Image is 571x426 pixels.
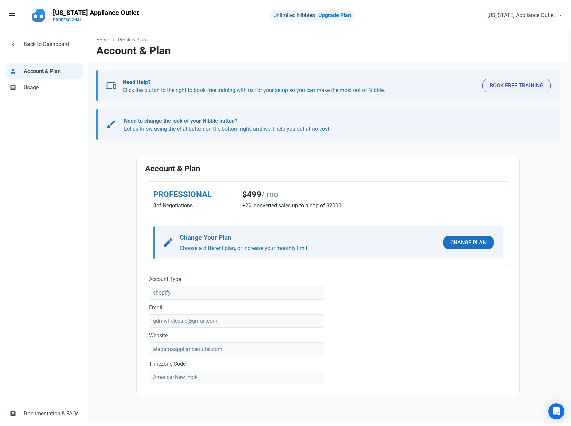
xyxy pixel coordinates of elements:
[96,45,171,57] h1: Account & Plan
[443,236,494,249] button: Change Plan
[149,360,324,368] label: Timezone Code
[10,67,16,74] span: person
[124,118,237,124] b: Need to change the look of your Nibble button?
[450,238,487,247] span: Change Plan
[242,202,503,210] p: +2% converted sales up to a cap of $2000
[10,40,16,47] span: chevron_left
[24,67,79,75] span: Account & Plan
[149,332,324,340] label: Website
[490,82,544,90] span: Book Free Training
[24,84,79,92] span: Usage
[106,119,116,130] span: brush
[8,11,16,19] span: menu
[96,36,112,43] a: Home
[106,80,116,91] span: devices
[53,17,139,23] p: PROFESSIONAL
[123,79,151,85] b: Need Help?
[242,190,503,199] h2: $499
[481,9,567,22] button: [US_STATE] Appliance Outlet
[149,314,324,328] input: gdmwholesale@gmail.com
[5,36,83,52] a: chevron_leftBack to Dashboard
[153,190,235,199] h2: PROFESSIONAL
[5,406,83,422] a: assignmentDocumentation & FAQs
[163,237,173,248] span: mode_edit
[149,342,324,356] input: alabamaapplianceoutlet.com
[24,410,79,418] span: Documentation & FAQs
[53,8,139,17] p: [US_STATE] Appliance Outlet
[5,79,83,96] a: receiptUsage
[124,117,544,133] p: Let us know using the chat button on the bottom right, and we'll help you out at no cost.
[153,202,235,210] p: of Negotiations
[548,403,564,419] div: Open Intercom Messenger
[88,31,568,45] nav: breadcrumbs
[5,63,83,79] a: personAccount & Plan
[10,84,16,90] span: receipt
[487,11,555,19] span: [US_STATE] Appliance Outlet
[149,371,324,384] input: America/New_York
[273,12,315,18] span: Unlimited Nibbles
[145,164,511,173] h2: Account & Plan
[24,40,79,48] span: Back to Dashboard
[180,233,438,243] h2: Change Your Plan
[318,12,351,18] a: Upgrade Plan
[49,5,143,25] a: [US_STATE] Appliance OutletPROFESSIONAL
[149,286,324,300] input: shopify
[153,202,156,209] b: 0
[123,78,477,94] p: Click the button to the right to book free training with us for your setup so you can make the mo...
[10,410,16,416] span: assignment
[261,190,278,199] span: / mo
[180,244,438,252] p: Choose a different plan, or increase your monthly limit.
[149,304,324,312] label: Email
[482,79,551,92] button: Book Free Training
[149,275,324,283] label: Account Type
